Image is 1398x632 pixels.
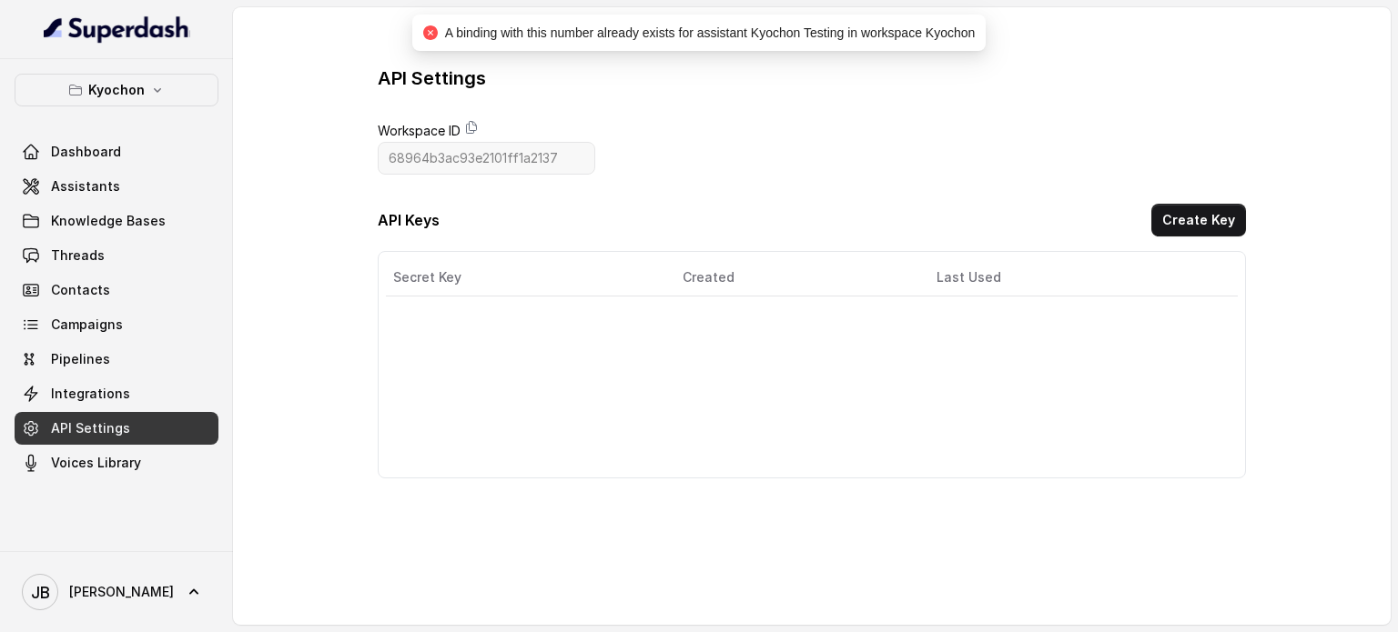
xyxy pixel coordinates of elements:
[378,65,486,91] h3: API Settings
[51,143,121,161] span: Dashboard
[15,205,218,237] a: Knowledge Bases
[51,454,141,472] span: Voices Library
[15,135,218,168] a: Dashboard
[51,281,110,299] span: Contacts
[15,170,218,203] a: Assistants
[51,246,105,265] span: Threads
[15,446,218,479] a: Voices Library
[51,177,120,196] span: Assistants
[15,274,218,306] a: Contacts
[51,419,130,437] span: API Settings
[69,583,174,601] span: [PERSON_NAME]
[922,259,1216,296] th: Last Used
[378,209,440,231] h3: API Keys
[15,239,218,272] a: Threads
[51,385,130,403] span: Integrations
[51,212,166,230] span: Knowledge Bases
[15,308,218,341] a: Campaigns
[31,583,50,602] text: JB
[51,316,123,334] span: Campaigns
[1151,204,1246,236] button: Create Key
[15,567,218,617] a: [PERSON_NAME]
[15,74,218,106] button: Kyochon
[378,120,461,142] label: Workspace ID
[668,259,922,296] th: Created
[51,350,110,368] span: Pipelines
[423,25,438,40] span: close-circle
[15,343,218,376] a: Pipelines
[15,377,218,410] a: Integrations
[44,15,190,44] img: light.svg
[88,79,145,101] p: Kyochon
[15,412,218,445] a: API Settings
[386,259,668,296] th: Secret Key
[445,25,976,40] span: A binding with this number already exists for assistant Kyochon Testing in workspace Kyochon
